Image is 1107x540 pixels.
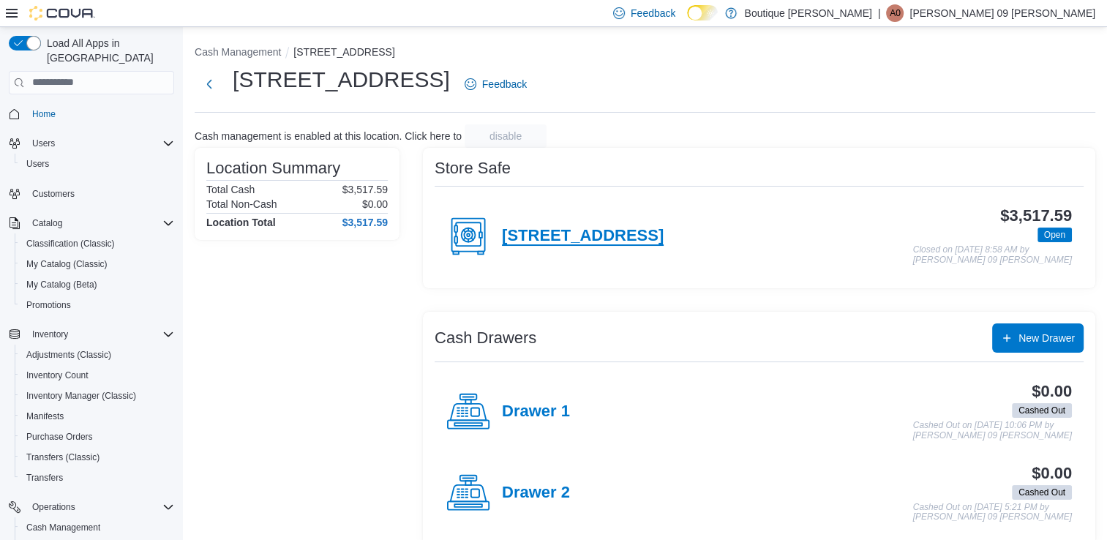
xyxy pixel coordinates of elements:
button: Users [26,135,61,152]
span: Manifests [20,408,174,425]
a: Manifests [20,408,70,425]
span: My Catalog (Classic) [20,255,174,273]
span: Inventory Manager (Classic) [20,387,174,405]
button: Manifests [15,406,180,427]
h3: $0.00 [1032,465,1072,482]
span: Dark Mode [687,20,688,21]
span: Cashed Out [1012,485,1072,500]
span: Inventory Count [20,367,174,384]
p: $0.00 [362,198,388,210]
a: My Catalog (Classic) [20,255,113,273]
span: Manifests [26,410,64,422]
p: Closed on [DATE] 8:58 AM by [PERSON_NAME] 09 [PERSON_NAME] [913,245,1072,265]
button: [STREET_ADDRESS] [293,46,394,58]
span: Feedback [631,6,675,20]
h3: $0.00 [1032,383,1072,400]
button: Users [3,133,180,154]
p: [PERSON_NAME] 09 [PERSON_NAME] [909,4,1095,22]
span: New Drawer [1018,331,1075,345]
span: Users [20,155,174,173]
a: Transfers [20,469,69,487]
span: Transfers (Classic) [26,451,100,463]
h3: $3,517.59 [1000,207,1072,225]
span: Cash Management [26,522,100,533]
a: Cash Management [20,519,106,536]
span: Home [32,108,56,120]
span: Cashed Out [1018,486,1065,499]
span: A0 [890,4,901,22]
a: Promotions [20,296,77,314]
span: Load All Apps in [GEOGRAPHIC_DATA] [41,36,174,65]
button: Catalog [26,214,68,232]
p: Cashed Out on [DATE] 5:21 PM by [PERSON_NAME] 09 [PERSON_NAME] [913,503,1072,522]
button: Cash Management [195,46,281,58]
span: Operations [32,501,75,513]
button: disable [465,124,547,148]
h4: $3,517.59 [342,217,388,228]
span: Inventory [26,326,174,343]
span: Operations [26,498,174,516]
h1: [STREET_ADDRESS] [233,65,450,94]
span: Users [26,158,49,170]
span: Catalog [32,217,62,229]
h6: Total Non-Cash [206,198,277,210]
button: My Catalog (Beta) [15,274,180,295]
button: Next [195,70,224,99]
span: Open [1037,228,1072,242]
button: Operations [26,498,81,516]
span: Transfers (Classic) [20,449,174,466]
button: Classification (Classic) [15,233,180,254]
span: Promotions [20,296,174,314]
a: Customers [26,185,80,203]
a: Inventory Manager (Classic) [20,387,142,405]
span: Cash Management [20,519,174,536]
button: Operations [3,497,180,517]
span: My Catalog (Classic) [26,258,108,270]
span: Adjustments (Classic) [26,349,111,361]
span: Adjustments (Classic) [20,346,174,364]
span: Customers [26,184,174,203]
span: Cashed Out [1018,404,1065,417]
h4: Drawer 2 [502,484,570,503]
span: Transfers [20,469,174,487]
span: My Catalog (Beta) [20,276,174,293]
p: Boutique [PERSON_NAME] [744,4,871,22]
button: Promotions [15,295,180,315]
input: Dark Mode [687,5,718,20]
h4: [STREET_ADDRESS] [502,227,664,246]
a: Classification (Classic) [20,235,121,252]
a: Transfers (Classic) [20,449,105,466]
button: Inventory Count [15,365,180,386]
button: Inventory [26,326,74,343]
nav: An example of EuiBreadcrumbs [195,45,1095,62]
button: Purchase Orders [15,427,180,447]
span: Users [32,138,55,149]
span: Purchase Orders [26,431,93,443]
button: Customers [3,183,180,204]
p: Cashed Out on [DATE] 10:06 PM by [PERSON_NAME] 09 [PERSON_NAME] [913,421,1072,440]
span: Cashed Out [1012,403,1072,418]
p: Cash management is enabled at this location. Click here to [195,130,462,142]
button: Cash Management [15,517,180,538]
h3: Cash Drawers [435,329,536,347]
span: Open [1044,228,1065,241]
button: Transfers [15,468,180,488]
span: Inventory [32,329,68,340]
span: Transfers [26,472,63,484]
p: | [878,4,881,22]
h3: Store Safe [435,160,511,177]
span: Inventory Count [26,370,89,381]
span: Classification (Classic) [20,235,174,252]
a: Home [26,105,61,123]
button: Inventory [3,324,180,345]
a: Inventory Count [20,367,94,384]
div: Angelica 09 Ruelas [886,4,904,22]
h4: Location Total [206,217,276,228]
button: New Drawer [992,323,1084,353]
p: $3,517.59 [342,184,388,195]
span: Catalog [26,214,174,232]
a: Feedback [459,70,533,99]
h4: Drawer 1 [502,402,570,421]
a: Adjustments (Classic) [20,346,117,364]
span: Inventory Manager (Classic) [26,390,136,402]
